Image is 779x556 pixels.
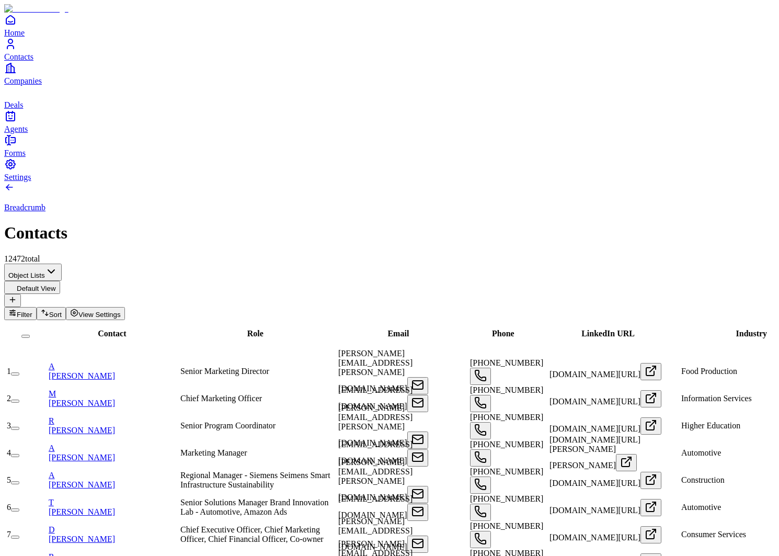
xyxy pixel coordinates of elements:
[180,421,276,430] span: Senior Program Coordinator
[470,395,491,412] button: Open
[4,203,775,212] p: Breadcrumb
[338,494,413,519] span: [EMAIL_ADDRESS][DOMAIN_NAME]
[49,498,178,507] div: T
[180,498,329,516] span: Senior Solutions Manager Brand Innovation Lab - Automotive, Amazon Ads
[736,329,767,338] span: Industry
[470,358,543,367] span: [PHONE_NUMBER]
[4,149,26,157] span: Forms
[681,448,721,457] span: Automotive
[98,329,126,338] span: Contact
[4,100,23,109] span: Deals
[180,525,324,543] span: Chief Executive Officer, Chief Marketing Officer, Chief Financial Officer, Co-owner
[180,471,330,489] span: Regional Manager - Siemens Seimens Smart Infrastructure Sustainability
[640,363,661,380] button: Open
[681,503,721,512] span: Automotive
[4,28,25,37] span: Home
[470,440,543,449] span: [PHONE_NUMBER]
[470,413,543,422] span: [PHONE_NUMBER]
[7,394,11,403] span: 2
[180,367,269,376] span: Senior Marketing Director
[407,395,428,412] button: Open
[4,281,60,294] button: Default View
[338,440,413,465] span: [EMAIL_ADDRESS][DOMAIN_NAME]
[49,525,178,535] div: D
[492,329,514,338] span: Phone
[7,503,11,512] span: 6
[49,362,178,371] div: A
[78,311,121,319] span: View Settings
[7,421,11,430] span: 3
[681,475,725,484] span: Construction
[681,367,737,376] span: Food Production
[470,449,491,467] button: Open
[549,506,640,515] span: [DOMAIN_NAME][URL]
[37,307,66,320] button: Sort
[549,424,640,433] span: [DOMAIN_NAME][URL]
[49,525,178,543] a: D[PERSON_NAME]
[49,389,178,399] div: M
[4,38,775,61] a: Contacts
[49,471,178,489] a: A[PERSON_NAME]
[49,471,178,480] div: A
[640,390,661,407] button: Open
[549,479,640,487] span: [DOMAIN_NAME][URL]
[470,385,543,394] span: [PHONE_NUMBER]
[338,403,413,447] span: [PERSON_NAME][EMAIL_ADDRESS][PERSON_NAME][DOMAIN_NAME]
[49,498,178,516] a: T[PERSON_NAME]
[616,454,637,471] button: Open
[49,444,178,453] div: A
[407,449,428,467] button: Open
[4,86,775,109] a: deals
[681,394,752,403] span: Information Services
[4,76,42,85] span: Companies
[180,448,247,457] span: Marketing Manager
[4,223,775,243] h1: Contacts
[681,530,746,539] span: Consumer Services
[581,329,635,338] span: LinkedIn URL
[640,499,661,516] button: Open
[17,311,32,319] span: Filter
[7,475,11,484] span: 5
[407,504,428,521] button: Open
[549,370,640,379] span: [DOMAIN_NAME][URL]
[4,62,775,85] a: Companies
[549,397,640,406] span: [DOMAIN_NAME][URL]
[4,134,775,157] a: Forms
[470,521,543,530] span: [PHONE_NUMBER]
[4,158,775,181] a: Settings
[470,504,491,521] button: Open
[4,52,33,61] span: Contacts
[4,14,775,37] a: Home
[49,362,178,380] a: A[PERSON_NAME]
[338,517,413,551] span: [PERSON_NAME][EMAIL_ADDRESS][DOMAIN_NAME]
[640,526,661,543] button: Open
[640,417,661,435] button: Open
[247,329,264,338] span: Role
[49,444,178,462] a: A[PERSON_NAME]
[338,385,413,411] span: [EMAIL_ADDRESS][DOMAIN_NAME]
[470,531,491,548] button: Open
[681,421,740,430] span: Higher Education
[4,307,37,320] button: Filter
[49,416,178,435] a: R[PERSON_NAME]
[49,389,178,407] a: M[PERSON_NAME]
[407,536,428,553] button: Open
[180,394,262,403] span: Chief Marketing Officer
[7,367,11,376] span: 1
[470,467,543,476] span: [PHONE_NUMBER]
[49,416,178,426] div: R
[338,458,413,502] span: [PERSON_NAME][EMAIL_ADDRESS][PERSON_NAME][DOMAIN_NAME]
[66,307,125,320] button: View Settings
[640,472,661,489] button: Open
[470,368,491,385] button: Open
[4,4,68,14] img: Item Brain Logo
[7,448,11,457] span: 4
[7,530,11,539] span: 7
[470,476,491,494] button: Open
[338,349,413,393] span: [PERSON_NAME][EMAIL_ADDRESS][PERSON_NAME][DOMAIN_NAME]
[470,422,491,439] button: Open
[4,254,775,264] div: 12472 total
[4,185,775,212] a: Breadcrumb
[4,110,775,133] a: Agents
[387,329,409,338] span: Email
